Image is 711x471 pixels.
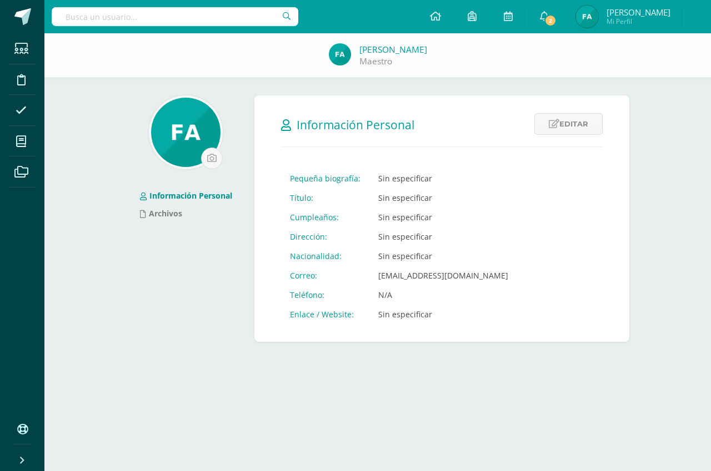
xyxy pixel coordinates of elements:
span: [PERSON_NAME] [607,7,670,18]
td: Dirección: [281,227,369,246]
span: Información Personal [297,117,414,133]
span: 2 [544,14,557,27]
a: Archivos [140,208,182,219]
td: Cumpleaños: [281,207,369,227]
a: Editar [534,113,603,135]
td: Sin especificar [369,207,517,227]
td: Sin especificar [369,305,517,324]
td: Sin especificar [369,169,517,188]
img: e1f9fcb86e501a77084eaf764c4d03b8.png [576,6,598,28]
td: Nacionalidad: [281,246,369,266]
td: Pequeña biografía: [281,169,369,188]
td: Sin especificar [369,188,517,207]
input: Busca un usuario... [52,7,298,26]
td: Enlace / Website: [281,305,369,324]
td: Sin especificar [369,246,517,266]
a: Maestro [359,55,392,67]
td: [EMAIL_ADDRESS][DOMAIN_NAME] [369,266,517,285]
img: d34f76ea6523881ba804c69d213d89a4.png [151,98,221,167]
td: Sin especificar [369,227,517,246]
td: N/A [369,285,517,305]
td: Correo: [281,266,369,285]
span: Mi Perfil [607,17,670,26]
a: [PERSON_NAME] [359,44,427,55]
td: Teléfono: [281,285,369,305]
a: Información Personal [140,190,232,201]
td: Título: [281,188,369,207]
img: e1f9fcb86e501a77084eaf764c4d03b8.png [329,43,351,65]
